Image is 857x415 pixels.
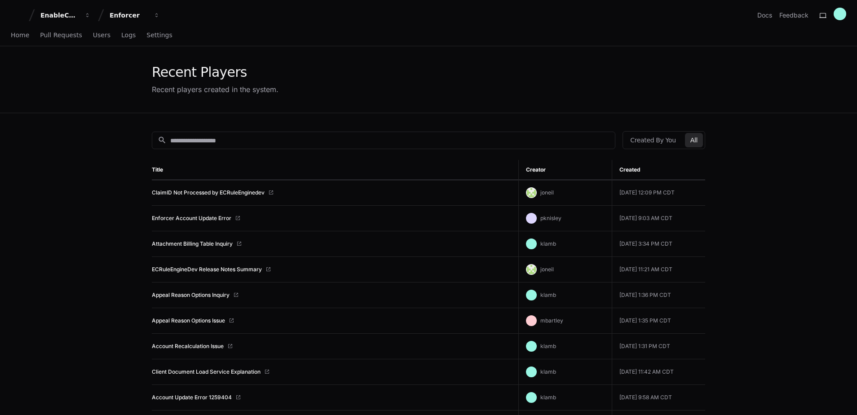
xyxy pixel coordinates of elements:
[121,25,136,46] a: Logs
[540,368,556,375] span: klamb
[612,206,705,231] td: [DATE] 9:03 AM CDT
[152,266,262,273] a: ECRuleEngineDev Release Notes Summary
[540,317,563,324] span: mbartley
[11,32,29,38] span: Home
[146,32,172,38] span: Settings
[612,334,705,359] td: [DATE] 1:31 PM CDT
[152,394,232,401] a: Account Update Error 1259404
[612,385,705,411] td: [DATE] 9:58 AM CDT
[152,291,230,299] a: Appeal Reason Options Inquiry
[612,308,705,334] td: [DATE] 1:35 PM CDT
[779,11,808,20] button: Feedback
[37,7,94,23] button: EnableComp
[540,343,556,349] span: klamb
[625,133,681,147] button: Created By You
[540,240,556,247] span: klamb
[540,189,554,196] span: joneil
[612,257,705,283] td: [DATE] 11:21 AM CDT
[757,11,772,20] a: Docs
[152,215,231,222] a: Enforcer Account Update Error
[612,160,705,180] th: Created
[518,160,612,180] th: Creator
[40,32,82,38] span: Pull Requests
[612,283,705,308] td: [DATE] 1:36 PM CDT
[152,368,261,375] a: Client Document Load Service Explanation
[152,240,233,247] a: Attachment Billing Table Inquiry
[110,11,148,20] div: Enforcer
[152,160,518,180] th: Title
[152,64,278,80] div: Recent Players
[540,394,556,401] span: klamb
[106,7,163,23] button: Enforcer
[11,25,29,46] a: Home
[40,25,82,46] a: Pull Requests
[93,32,110,38] span: Users
[121,32,136,38] span: Logs
[540,291,556,298] span: klamb
[685,133,703,147] button: All
[93,25,110,46] a: Users
[612,359,705,385] td: [DATE] 11:42 AM CDT
[146,25,172,46] a: Settings
[40,11,79,20] div: EnableComp
[540,215,561,221] span: pknisley
[152,343,224,350] a: Account Recalculation Issue
[612,231,705,257] td: [DATE] 3:34 PM CDT
[158,136,167,145] mat-icon: search
[152,84,278,95] div: Recent players created in the system.
[152,317,225,324] a: Appeal Reason Options Issue
[540,266,554,273] span: joneil
[526,264,537,275] img: 181785292
[152,189,265,196] a: ClaimID Not Processed by ECRuleEnginedev
[612,180,705,206] td: [DATE] 12:09 PM CDT
[526,187,537,198] img: 181785292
